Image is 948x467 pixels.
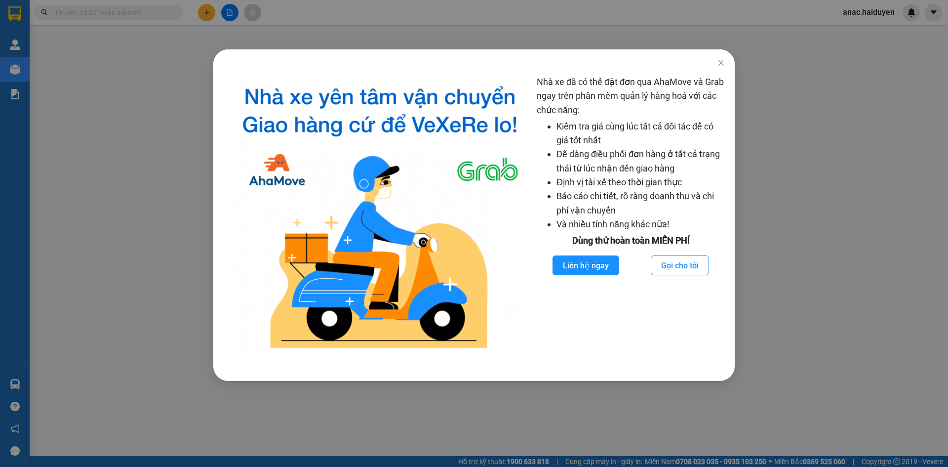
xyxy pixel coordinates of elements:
[556,189,725,217] li: Báo cáo chi tiết, rõ ràng doanh thu và chi phí vận chuyển
[556,175,725,189] li: Định vị tài xế theo thời gian thực
[231,75,529,356] img: logo
[563,259,609,272] span: Liên hệ ngay
[651,255,709,275] button: Gọi cho tôi
[707,49,735,77] button: Close
[553,255,619,275] button: Liên hệ ngay
[556,217,725,231] li: Và nhiều tính năng khác nữa!
[717,59,725,67] span: close
[661,259,699,272] span: Gọi cho tôi
[556,147,725,175] li: Dễ dàng điều phối đơn hàng ở tất cả trạng thái từ lúc nhận đến giao hàng
[556,120,725,148] li: Kiểm tra giá cùng lúc tất cả đối tác để có giá tốt nhất
[537,234,725,248] div: Dùng thử hoàn toàn MIỄN PHÍ
[537,75,725,356] div: Nhà xe đã có thể đặt đơn qua AhaMove và Grab ngay trên phần mềm quản lý hàng hoá với các chức năng:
